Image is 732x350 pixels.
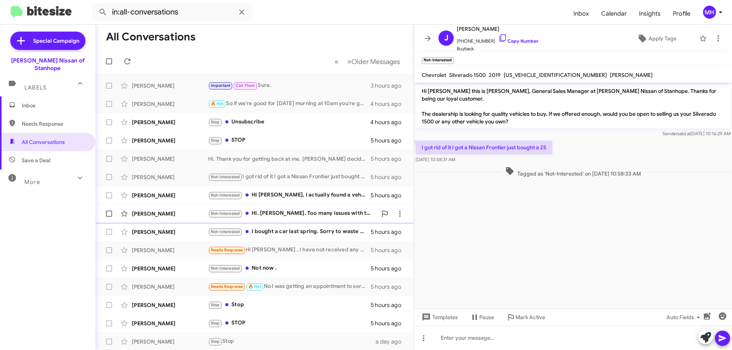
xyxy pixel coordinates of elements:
[22,120,87,128] span: Needs Response
[106,31,196,43] h1: All Conversations
[422,57,454,64] small: Not-Interested
[33,37,79,45] span: Special Campaign
[371,283,408,291] div: 5 hours ago
[208,300,371,309] div: Stop
[660,310,709,324] button: Auto Fields
[92,3,252,21] input: Search
[208,155,371,163] div: Hi. Thank you for getting back at me. [PERSON_NAME] decided to go with a different car. Thank you...
[371,301,408,309] div: 5 hours ago
[617,32,695,45] button: Apply Tags
[515,310,545,324] span: Mark Active
[132,301,208,309] div: [PERSON_NAME]
[697,6,724,19] button: MH
[10,32,85,50] a: Special Campaign
[132,265,208,272] div: [PERSON_NAME]
[208,191,371,200] div: Hi [PERSON_NAME], I actually found a vehicle
[422,72,446,78] span: Chevrolet
[502,166,644,177] span: Tagged as 'Not-Interested' on [DATE] 10:58:33 AM
[208,209,377,218] div: Hi. [PERSON_NAME]. Too many issues with the Kicks. Thank you for reaching out! I ended up going w...
[132,155,208,163] div: [PERSON_NAME]
[132,192,208,199] div: [PERSON_NAME]
[457,34,538,45] span: [PHONE_NUMBER]
[371,173,408,181] div: 5 hours ago
[208,337,376,346] div: Stop
[132,246,208,254] div: [PERSON_NAME]
[132,82,208,89] div: [PERSON_NAME]
[211,120,220,125] span: Stop
[22,138,65,146] span: All Conversations
[457,45,538,53] span: Buyback
[24,84,47,91] span: Labels
[208,264,371,273] div: Not now .
[208,81,371,90] div: Sure.
[610,72,653,78] span: [PERSON_NAME]
[633,3,667,25] a: Insights
[500,310,551,324] button: Mark Active
[667,3,697,25] a: Profile
[347,57,352,66] span: »
[416,157,455,162] span: [DATE] 10:58:31 AM
[211,339,220,344] span: Stop
[479,310,494,324] span: Pause
[352,58,400,66] span: Older Messages
[457,24,538,34] span: [PERSON_NAME]
[334,57,339,66] span: «
[330,54,343,69] button: Previous
[208,118,370,126] div: Unsubscribe
[330,54,405,69] nav: Page navigation example
[211,211,240,216] span: Not-Interested
[22,157,50,164] span: Save a Deal
[211,302,220,307] span: Stop
[211,229,240,234] span: Not-Interested
[420,310,458,324] span: Templates
[371,137,408,144] div: 5 hours ago
[649,32,676,45] span: Apply Tags
[371,246,408,254] div: 5 hours ago
[132,338,208,345] div: [PERSON_NAME]
[371,228,408,236] div: 5 hours ago
[208,173,371,181] div: I got rid of it I got a Nissan Frontier just bought a 25
[211,284,243,289] span: Needs Response
[376,338,408,345] div: a day ago
[132,118,208,126] div: [PERSON_NAME]
[208,99,370,108] div: So if we're good for [DATE] morning at 10am you're going to be working with my sales pro [PERSON_...
[22,102,87,109] span: Inbox
[208,227,371,236] div: I bought a car last spring. Sorry to waste your time.
[666,310,703,324] span: Auto Fields
[211,321,220,326] span: Stop
[208,246,371,254] div: Hi [PERSON_NAME] , I have not received any mail coupons for service as I have in the past . Can y...
[595,3,633,25] a: Calendar
[211,193,240,198] span: Not-Interested
[248,284,261,289] span: 🔥 Hot
[464,310,500,324] button: Pause
[211,174,240,179] span: Not-Interested
[370,118,408,126] div: 4 hours ago
[677,131,691,136] span: said at
[370,100,408,108] div: 4 hours ago
[663,131,730,136] span: Sender [DATE] 10:16:29 AM
[703,6,716,19] div: MH
[416,84,730,128] p: Hi [PERSON_NAME] this is [PERSON_NAME], General Sales Manager at [PERSON_NAME] Nissan of Stanhope...
[208,319,371,328] div: STOP
[489,72,501,78] span: 2019
[371,265,408,272] div: 5 hours ago
[449,72,486,78] span: Silverado 1500
[371,192,408,199] div: 5 hours ago
[414,310,464,324] button: Templates
[416,141,552,154] p: I got rid of it I got a Nissan Frontier just bought a 25
[211,101,224,106] span: 🔥 Hot
[211,138,220,143] span: Stop
[24,179,40,185] span: More
[132,228,208,236] div: [PERSON_NAME]
[132,210,208,217] div: [PERSON_NAME]
[211,266,240,271] span: Not-Interested
[444,32,448,44] span: J
[567,3,595,25] a: Inbox
[132,100,208,108] div: [PERSON_NAME]
[371,155,408,163] div: 5 hours ago
[343,54,405,69] button: Next
[132,283,208,291] div: [PERSON_NAME]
